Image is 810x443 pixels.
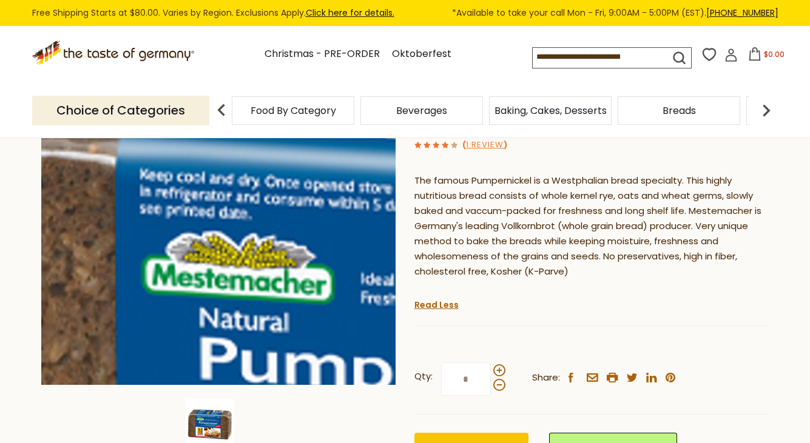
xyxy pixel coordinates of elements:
span: *Available to take your call Mon - Fri, 9:00AM - 5:00PM (EST). [452,6,778,20]
button: $0.00 [740,47,792,65]
p: Choice of Categories [32,96,209,125]
span: Share: [532,370,560,385]
a: 1 Review [466,139,504,152]
input: Qty: [441,362,491,396]
span: ( ) [462,139,507,150]
strong: Qty: [414,369,433,384]
a: Beverages [396,106,447,115]
img: previous arrow [209,98,234,122]
a: Baking, Cakes, Desserts [494,106,607,115]
span: $0.00 [764,49,785,59]
img: next arrow [754,98,778,122]
a: [PHONE_NUMBER] [706,7,778,19]
a: Breads [663,106,696,115]
a: Christmas - PRE-ORDER [265,46,380,62]
a: Food By Category [251,106,336,115]
a: Read Less [414,299,459,311]
div: Free Shipping Starts at $80.00. Varies by Region. Exclusions Apply. [32,6,778,20]
a: Oktoberfest [392,46,451,62]
p: The famous Pumpernickel is a Westphalian bread specialty. This highly nutritious bread consists o... [414,173,769,279]
a: Click here for details. [306,7,394,19]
